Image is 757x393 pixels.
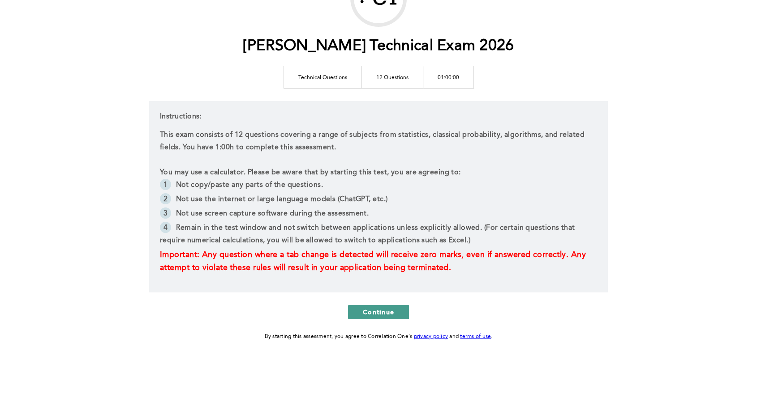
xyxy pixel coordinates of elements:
span: Continue [363,308,394,316]
td: 12 Questions [361,66,423,88]
a: privacy policy [414,334,448,339]
span: Important: Any question where a tab change is detected will receive zero marks, even if answered ... [160,251,588,272]
li: Remain in the test window and not switch between applications unless explicitly allowed. (For cer... [160,222,597,249]
h1: [PERSON_NAME] Technical Exam 2026 [243,37,514,55]
td: 01:00:00 [423,66,473,88]
a: terms of use [460,334,491,339]
li: Not use the internet or large language models (ChatGPT, etc.) [160,193,597,207]
li: Not copy/paste any parts of the questions. [160,179,597,193]
p: This exam consists of 12 questions covering a range of subjects from statistics, classical probab... [160,129,597,154]
div: Instructions: [149,101,608,292]
p: You may use a calculator. Please be aware that by starting this test, you are agreeing to: [160,166,597,179]
td: Technical Questions [284,66,361,88]
li: Not use screen capture software during the assessment. [160,207,597,222]
button: Continue [348,305,409,319]
div: By starting this assessment, you agree to Correlation One's and . [265,332,493,342]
